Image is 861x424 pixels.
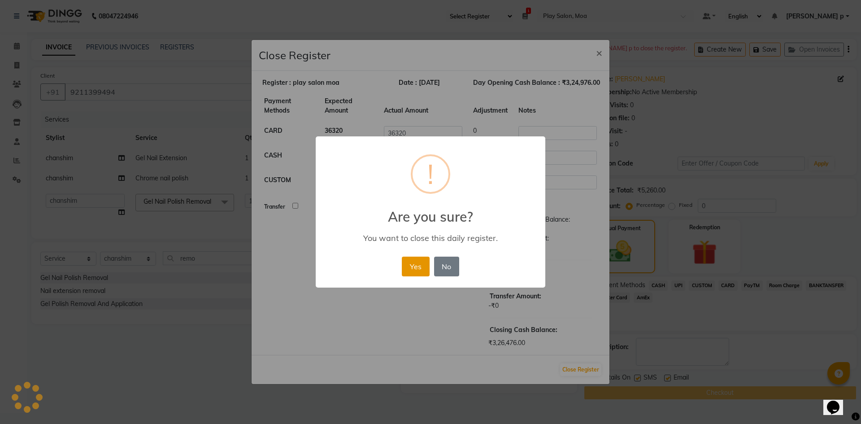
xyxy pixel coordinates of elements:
button: Yes [402,257,429,276]
iframe: chat widget [823,388,852,415]
div: You want to close this daily register. [329,233,532,243]
button: No [434,257,459,276]
div: ! [427,156,434,192]
h2: Are you sure? [316,198,545,225]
